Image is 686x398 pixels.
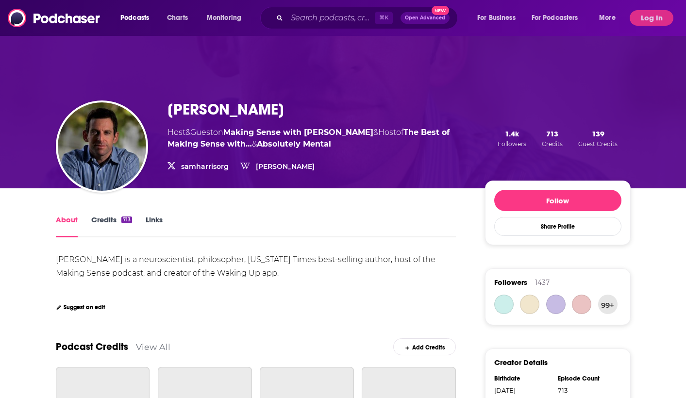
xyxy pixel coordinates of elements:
[256,162,315,171] a: [PERSON_NAME]
[505,129,519,138] span: 1.4k
[136,342,170,352] a: View All
[494,386,552,394] div: [DATE]
[393,338,456,355] div: Add Credits
[167,128,450,149] a: The Best of Making Sense with Sam Harris
[494,375,552,382] div: Birthdate
[167,100,284,119] h1: [PERSON_NAME]
[146,215,163,237] a: Links
[494,358,548,367] h3: Creator Details
[494,295,514,314] a: Julebug
[477,11,516,25] span: For Business
[470,10,528,26] button: open menu
[432,6,449,15] span: New
[539,129,566,148] button: 713Credits
[167,11,188,25] span: Charts
[599,11,616,25] span: More
[223,128,373,137] a: Making Sense with Sam Harris
[167,128,450,149] span: of
[56,215,78,237] a: About
[373,128,378,137] span: &
[535,278,550,287] div: 1437
[181,162,229,171] a: samharrisorg
[405,16,445,20] span: Open Advanced
[498,140,526,148] span: Followers
[542,140,563,148] span: Credits
[56,255,437,278] div: [PERSON_NAME] is a neuroscientist, philosopher, [US_STATE] Times best-selling author, host of the...
[8,9,101,27] img: Podchaser - Follow, Share and Rate Podcasts
[572,295,591,314] a: Calion
[213,128,373,137] span: on
[378,128,396,137] span: Host
[257,139,331,149] a: Absolutely Mental
[401,12,450,24] button: Open AdvancedNew
[546,129,558,138] span: 713
[269,7,467,29] div: Search podcasts, credits, & more...
[200,10,254,26] button: open menu
[58,102,146,191] img: Sam Harris
[546,295,566,314] a: Klass7
[185,128,190,137] span: &
[287,10,375,26] input: Search podcasts, credits, & more...
[494,217,621,236] button: Share Profile
[167,128,185,137] span: Host
[91,215,132,237] a: Credits713
[494,190,621,211] button: Follow
[558,375,615,382] div: Episode Count
[592,10,628,26] button: open menu
[520,295,539,314] a: apogeeman
[161,10,194,26] a: Charts
[525,10,592,26] button: open menu
[375,12,393,24] span: ⌘ K
[252,139,257,149] span: &
[120,11,149,25] span: Podcasts
[56,341,128,353] a: Podcast Credits
[494,278,527,287] span: Followers
[578,140,618,148] span: Guest Credits
[56,304,106,311] div: Suggest an edit
[121,216,132,223] div: 713
[575,129,620,148] button: 139Guest Credits
[114,10,162,26] button: open menu
[495,129,529,148] button: 1.4kFollowers
[558,386,615,394] div: 713
[532,11,578,25] span: For Podcasters
[630,10,673,26] button: Log In
[598,295,618,314] button: 99+
[190,128,213,137] span: Guest
[207,11,241,25] span: Monitoring
[592,129,604,138] span: 139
